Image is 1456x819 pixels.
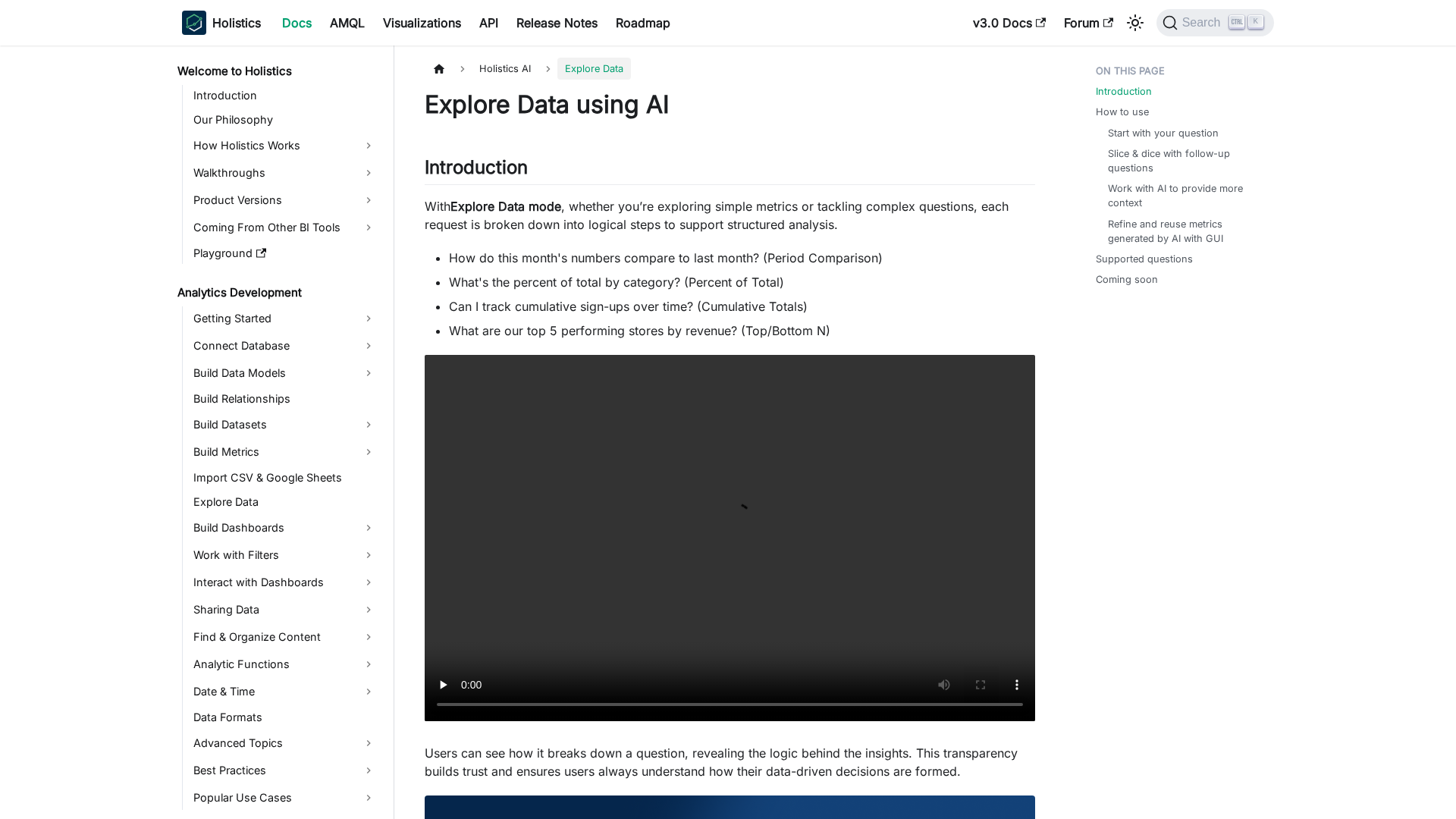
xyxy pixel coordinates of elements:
[374,11,470,35] a: Visualizations
[189,440,381,464] a: Build Metrics
[507,11,607,35] a: Release Notes
[189,161,381,185] a: Walkthroughs
[189,758,381,783] a: Best Practices
[189,516,381,540] a: Build Dashboards
[450,199,561,214] strong: Explore Data mode
[189,625,381,649] a: Find & Organize Content
[449,249,1035,267] li: How do this month's numbers compare to last month? (Period Comparison)
[189,467,381,488] a: Import CSV & Google Sheets
[189,786,381,810] a: Popular Use Cases
[1096,272,1158,287] a: Coming soon
[425,58,1035,80] nav: Breadcrumbs
[182,11,261,35] a: HolisticsHolistics
[425,156,1035,185] h2: Introduction
[273,11,321,35] a: Docs
[189,388,381,409] a: Build Relationships
[1178,16,1230,30] span: Search
[470,11,507,35] a: API
[557,58,631,80] span: Explore Data
[1096,252,1193,266] a: Supported questions
[425,744,1035,780] p: Users can see how it breaks down a question, revealing the logic behind the insights. This transp...
[1108,146,1259,175] a: Slice & dice with follow-up questions
[189,215,381,240] a: Coming From Other BI Tools
[173,61,381,82] a: Welcome to Holistics
[189,491,381,513] a: Explore Data
[212,14,261,32] b: Holistics
[189,598,381,622] a: Sharing Data
[1108,217,1259,246] a: Refine and reuse metrics generated by AI with GUI
[1123,11,1147,35] button: Switch between dark and light mode (currently light mode)
[189,570,381,595] a: Interact with Dashboards
[189,413,381,437] a: Build Datasets
[449,273,1035,291] li: What's the percent of total by category? (Percent of Total)
[449,297,1035,315] li: Can I track cumulative sign-ups over time? (Cumulative Totals)
[189,188,381,212] a: Product Versions
[189,707,381,728] a: Data Formats
[1108,181,1259,210] a: Work with AI to provide more context
[425,89,1035,120] h1: Explore Data using AI
[189,306,381,331] a: Getting Started
[1248,15,1263,29] kbd: K
[425,197,1035,234] p: With , whether you’re exploring simple metrics or tackling complex questions, each request is bro...
[182,11,206,35] img: Holistics
[189,109,381,130] a: Our Philosophy
[449,322,1035,340] li: What are our top 5 performing stores by revenue? (Top/Bottom N)
[189,133,381,158] a: How Holistics Works
[425,58,453,80] a: Home page
[189,243,381,264] a: Playground
[189,85,381,106] a: Introduction
[189,731,381,755] a: Advanced Topics
[1096,105,1149,119] a: How to use
[321,11,374,35] a: AMQL
[1108,126,1219,140] a: Start with your question
[189,679,381,704] a: Date & Time
[1156,9,1274,36] button: Search (Ctrl+K)
[173,282,381,303] a: Analytics Development
[607,11,679,35] a: Roadmap
[189,543,381,567] a: Work with Filters
[1096,84,1152,99] a: Introduction
[1055,11,1122,35] a: Forum
[964,11,1055,35] a: v3.0 Docs
[189,652,381,676] a: Analytic Functions
[472,58,538,80] span: Holistics AI
[189,334,381,358] a: Connect Database
[167,45,394,819] nav: Docs sidebar
[425,355,1035,721] video: Your browser does not support embedding video, but you can .
[189,361,381,385] a: Build Data Models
